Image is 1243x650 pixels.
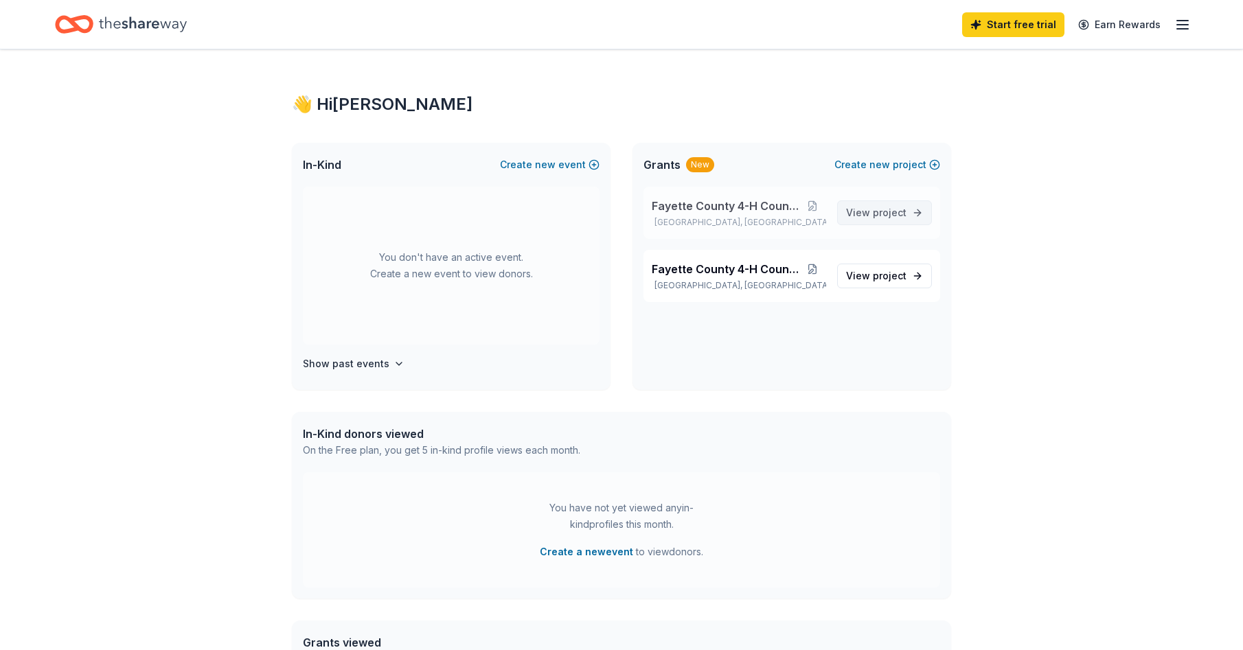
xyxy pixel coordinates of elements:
h4: Show past events [303,356,389,372]
a: Home [55,8,187,40]
span: new [869,156,890,173]
p: [GEOGRAPHIC_DATA], [GEOGRAPHIC_DATA] [652,280,826,291]
span: View [846,205,906,221]
p: [GEOGRAPHIC_DATA], [GEOGRAPHIC_DATA] [652,217,826,228]
a: Start free trial [962,12,1064,37]
button: Createnewevent [500,156,600,173]
span: View [846,268,906,284]
div: New [686,157,714,172]
button: Create a newevent [540,544,633,560]
button: Show past events [303,356,404,372]
span: new [535,156,556,173]
div: On the Free plan, you get 5 in-kind profile views each month. [303,442,580,459]
span: In-Kind [303,156,341,173]
button: Createnewproject [834,156,940,173]
span: Grants [643,156,681,173]
span: to view donors . [540,544,703,560]
span: project [873,207,906,218]
a: Earn Rewards [1070,12,1169,37]
span: Fayette County 4-H Council [652,198,799,214]
a: View project [837,200,932,225]
span: Fayette County 4-H Council [652,261,799,277]
span: project [873,270,906,281]
div: 👋 Hi [PERSON_NAME] [292,93,951,115]
div: You don't have an active event. Create a new event to view donors. [303,187,600,345]
a: View project [837,264,932,288]
div: In-Kind donors viewed [303,426,580,442]
div: You have not yet viewed any in-kind profiles this month. [536,500,707,533]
